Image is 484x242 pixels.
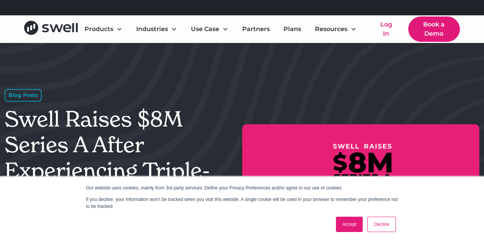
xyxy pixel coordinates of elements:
[5,89,42,102] div: Blog Posts
[191,25,219,34] div: Use Case
[78,21,129,37] div: Products
[309,21,363,37] div: Resources
[86,196,398,210] p: If you decline, your information won’t be tracked when you visit this website. A single cookie wi...
[24,21,78,38] a: home
[86,184,398,191] p: Our website uses cookies, mainly from 3rd party services. Define your Privacy Preferences and/or ...
[370,17,402,41] a: Log In
[136,25,168,34] div: Industries
[185,21,235,37] div: Use Case
[277,21,307,37] a: Plans
[5,106,226,235] h1: Swell Raises $8M Series A After Experiencing Triple-Digit Growth in [DATE]
[336,217,363,232] a: Accept
[236,21,276,37] a: Partners
[367,217,396,232] a: Decline
[315,25,347,34] div: Resources
[408,16,460,42] a: Book a Demo
[85,25,113,34] div: Products
[130,21,183,37] div: Industries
